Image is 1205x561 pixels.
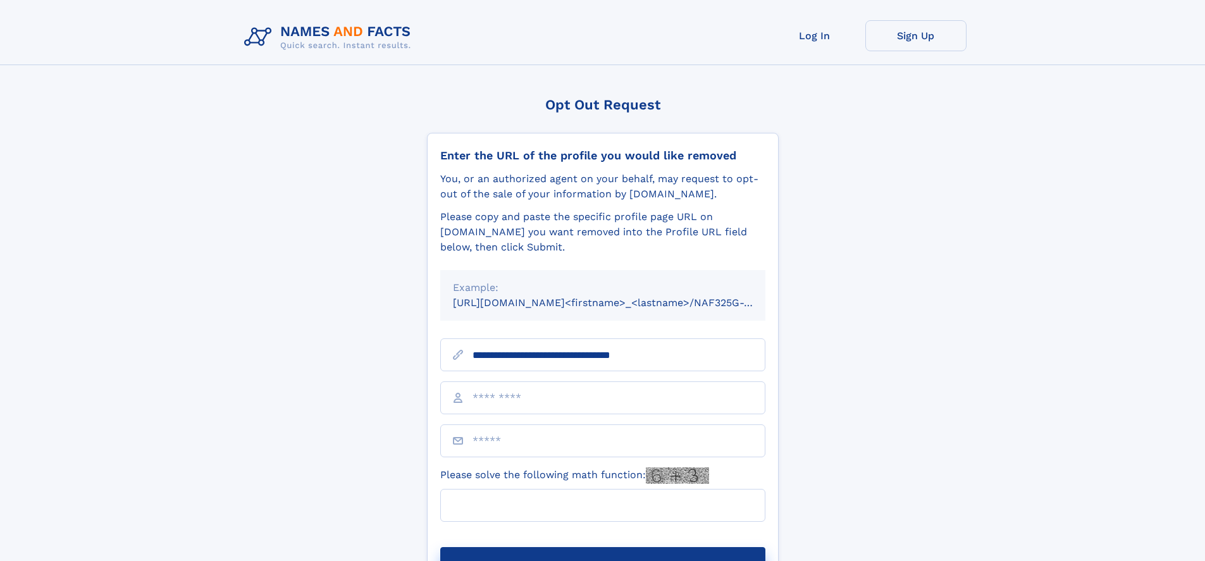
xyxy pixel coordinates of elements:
div: Opt Out Request [427,97,779,113]
label: Please solve the following math function: [440,467,709,484]
img: Logo Names and Facts [239,20,421,54]
div: You, or an authorized agent on your behalf, may request to opt-out of the sale of your informatio... [440,171,765,202]
small: [URL][DOMAIN_NAME]<firstname>_<lastname>/NAF325G-xxxxxxxx [453,297,789,309]
div: Example: [453,280,753,295]
a: Sign Up [865,20,967,51]
div: Please copy and paste the specific profile page URL on [DOMAIN_NAME] you want removed into the Pr... [440,209,765,255]
a: Log In [764,20,865,51]
div: Enter the URL of the profile you would like removed [440,149,765,163]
